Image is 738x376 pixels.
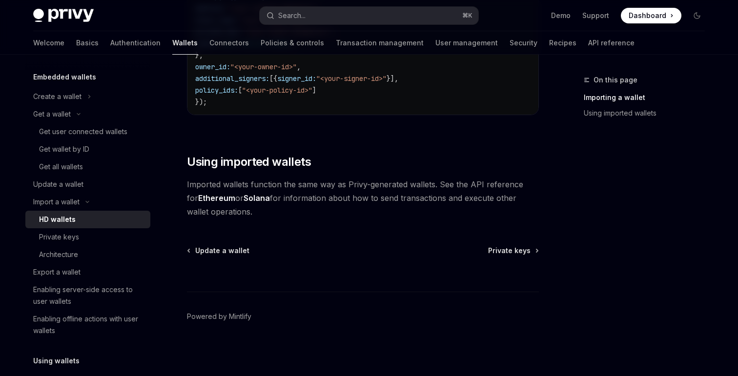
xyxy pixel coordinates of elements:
[25,88,150,105] button: Toggle Create a wallet section
[33,178,83,190] div: Update a wallet
[195,51,203,59] span: },
[33,266,81,278] div: Export a wallet
[33,313,144,336] div: Enabling offline actions with user wallets
[33,31,64,55] a: Welcome
[39,214,76,225] div: HD wallets
[39,126,127,138] div: Get user connected wallets
[33,355,80,367] h5: Using wallets
[244,193,270,203] a: Solana
[33,71,96,83] h5: Embedded wallets
[25,310,150,339] a: Enabling offline actions with user wallets
[316,74,387,83] span: "<your-signer-id>"
[198,193,235,203] a: Ethereum
[33,108,71,120] div: Get a wallet
[33,284,144,307] div: Enabling server-side access to user wallets
[39,161,83,173] div: Get all wallets
[261,31,324,55] a: Policies & controls
[187,312,251,321] a: Powered by Mintlify
[25,211,150,228] a: HD wallets
[584,105,713,121] a: Using imported wallets
[260,7,478,24] button: Open search
[25,246,150,263] a: Architecture
[25,193,150,211] button: Toggle Import a wallet section
[25,176,150,193] a: Update a wallet
[551,11,571,20] a: Demo
[689,8,705,23] button: Toggle dark mode
[312,86,316,95] span: ]
[25,123,150,140] a: Get user connected wallets
[172,31,198,55] a: Wallets
[488,246,538,256] a: Private keys
[195,86,238,95] span: policy_ids:
[195,246,249,256] span: Update a wallet
[621,8,681,23] a: Dashboard
[594,74,637,86] span: On this page
[277,74,316,83] span: signer_id:
[269,74,277,83] span: [{
[209,31,249,55] a: Connectors
[242,86,312,95] span: "<your-policy-id>"
[187,154,311,170] span: Using imported wallets
[462,12,472,20] span: ⌘ K
[188,246,249,256] a: Update a wallet
[195,74,269,83] span: additional_signers:
[278,10,306,21] div: Search...
[25,105,150,123] button: Toggle Get a wallet section
[39,143,89,155] div: Get wallet by ID
[33,196,80,208] div: Import a wallet
[238,86,242,95] span: [
[584,90,713,105] a: Importing a wallet
[195,62,230,71] span: owner_id:
[33,9,94,22] img: dark logo
[39,249,78,260] div: Architecture
[629,11,666,20] span: Dashboard
[25,263,150,281] a: Export a wallet
[76,31,99,55] a: Basics
[25,140,150,158] a: Get wallet by ID
[297,62,301,71] span: ,
[488,246,531,256] span: Private keys
[25,158,150,176] a: Get all wallets
[25,281,150,310] a: Enabling server-side access to user wallets
[336,31,424,55] a: Transaction management
[387,74,398,83] span: }],
[33,91,82,102] div: Create a wallet
[195,98,207,106] span: });
[588,31,635,55] a: API reference
[510,31,537,55] a: Security
[110,31,161,55] a: Authentication
[187,178,539,218] span: Imported wallets function the same way as Privy-generated wallets. See the API reference for or f...
[230,62,297,71] span: "<your-owner-id>"
[549,31,576,55] a: Recipes
[435,31,498,55] a: User management
[39,231,79,243] div: Private keys
[582,11,609,20] a: Support
[25,228,150,246] a: Private keys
